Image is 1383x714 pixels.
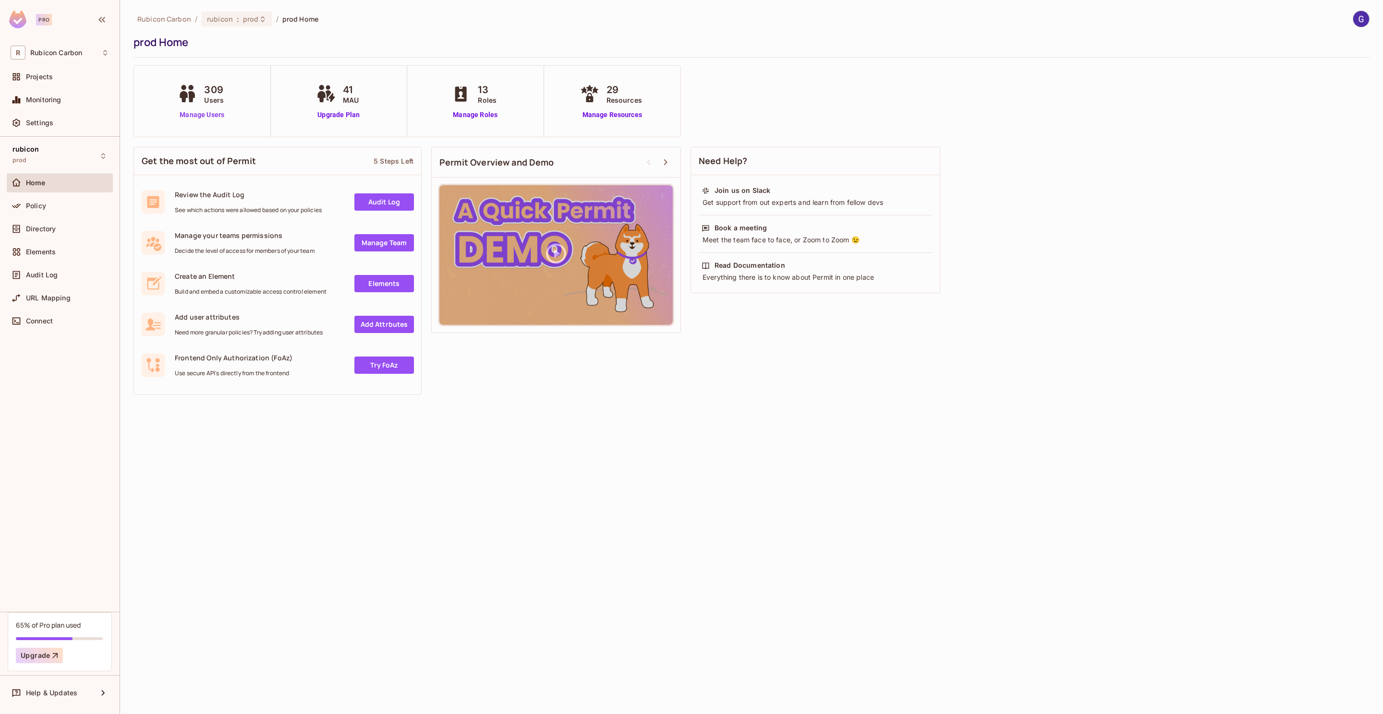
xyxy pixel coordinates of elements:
[175,231,315,240] span: Manage your teams permissions
[11,46,25,59] span: R
[607,95,642,105] span: Resources
[26,119,53,127] span: Settings
[204,83,224,97] span: 309
[175,288,327,296] span: Build and embed a customizable access control element
[9,11,26,28] img: SReyMgAAAABJRU5ErkJggg==
[354,275,414,292] a: Elements
[12,145,39,153] span: rubicon
[607,83,642,97] span: 29
[702,273,929,282] div: Everything there is to know about Permit in one place
[26,73,53,81] span: Projects
[314,110,364,120] a: Upgrade Plan
[26,317,53,325] span: Connect
[236,15,240,23] span: :
[137,14,191,24] span: the active workspace
[26,248,56,256] span: Elements
[26,294,71,302] span: URL Mapping
[26,225,56,233] span: Directory
[30,49,82,57] span: Workspace: Rubicon Carbon
[478,95,497,105] span: Roles
[449,110,501,120] a: Manage Roles
[175,329,323,336] span: Need more granular policies? Try adding user attributes
[175,206,322,214] span: See which actions were allowed based on your policies
[715,186,770,195] div: Join us on Slack
[175,353,292,362] span: Frontend Only Authorization (FoAz)
[715,223,767,233] div: Book a meeting
[16,648,63,663] button: Upgrade
[36,14,52,25] div: Pro
[26,179,46,187] span: Home
[133,35,1365,49] div: prod Home
[702,198,929,207] div: Get support from out experts and learn from fellow devs
[12,156,27,164] span: prod
[195,14,197,24] li: /
[276,14,279,24] li: /
[374,156,413,166] div: 5 Steps Left
[175,247,315,255] span: Decide the level of access for members of your team
[343,83,359,97] span: 41
[26,202,46,210] span: Policy
[175,272,327,281] span: Create an Element
[26,271,58,279] span: Audit Log
[243,14,259,24] span: prod
[26,689,77,697] span: Help & Updates
[1353,11,1369,27] img: Guy Hirshenzon
[175,110,229,120] a: Manage Users
[702,235,929,245] div: Meet the team face to face, or Zoom to Zoom 😉
[207,14,233,24] span: rubicon
[175,369,292,377] span: Use secure API's directly from the frontend
[715,261,785,270] div: Read Documentation
[204,95,224,105] span: Users
[26,96,61,104] span: Monitoring
[354,316,414,333] a: Add Attrbutes
[175,312,323,321] span: Add user attributes
[354,234,414,251] a: Manage Team
[354,193,414,211] a: Audit Log
[175,190,322,199] span: Review the Audit Log
[343,95,359,105] span: MAU
[439,156,554,168] span: Permit Overview and Demo
[282,14,318,24] span: prod Home
[354,357,414,374] a: Try FoAz
[578,110,647,120] a: Manage Resources
[699,155,748,167] span: Need Help?
[142,155,256,167] span: Get the most out of Permit
[478,83,497,97] span: 13
[16,620,81,630] div: 65% of Pro plan used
